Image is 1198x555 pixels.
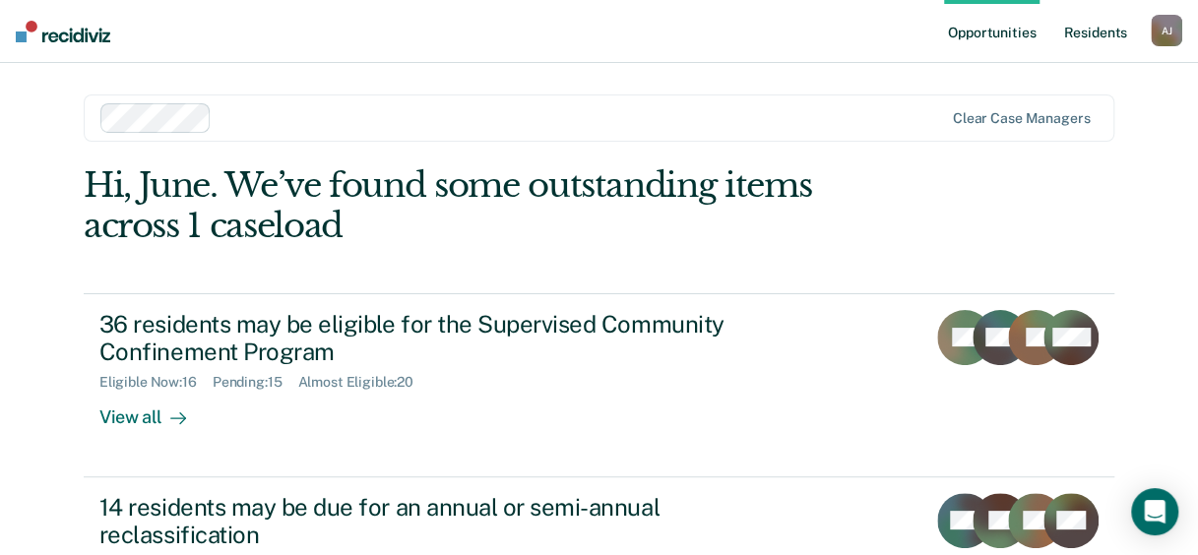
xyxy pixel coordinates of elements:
div: Open Intercom Messenger [1131,488,1178,535]
div: 36 residents may be eligible for the Supervised Community Confinement Program [99,310,790,367]
a: 36 residents may be eligible for the Supervised Community Confinement ProgramEligible Now:16Pendi... [84,293,1114,477]
div: Hi, June. We’ve found some outstanding items across 1 caseload [84,165,909,246]
img: Recidiviz [16,21,110,42]
div: Pending : 15 [213,374,298,391]
button: AJ [1151,15,1182,46]
div: Clear case managers [953,110,1090,127]
div: 14 residents may be due for an annual or semi-annual reclassification [99,493,790,550]
div: View all [99,391,210,429]
div: Almost Eligible : 20 [297,374,429,391]
div: Eligible Now : 16 [99,374,213,391]
div: A J [1151,15,1182,46]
